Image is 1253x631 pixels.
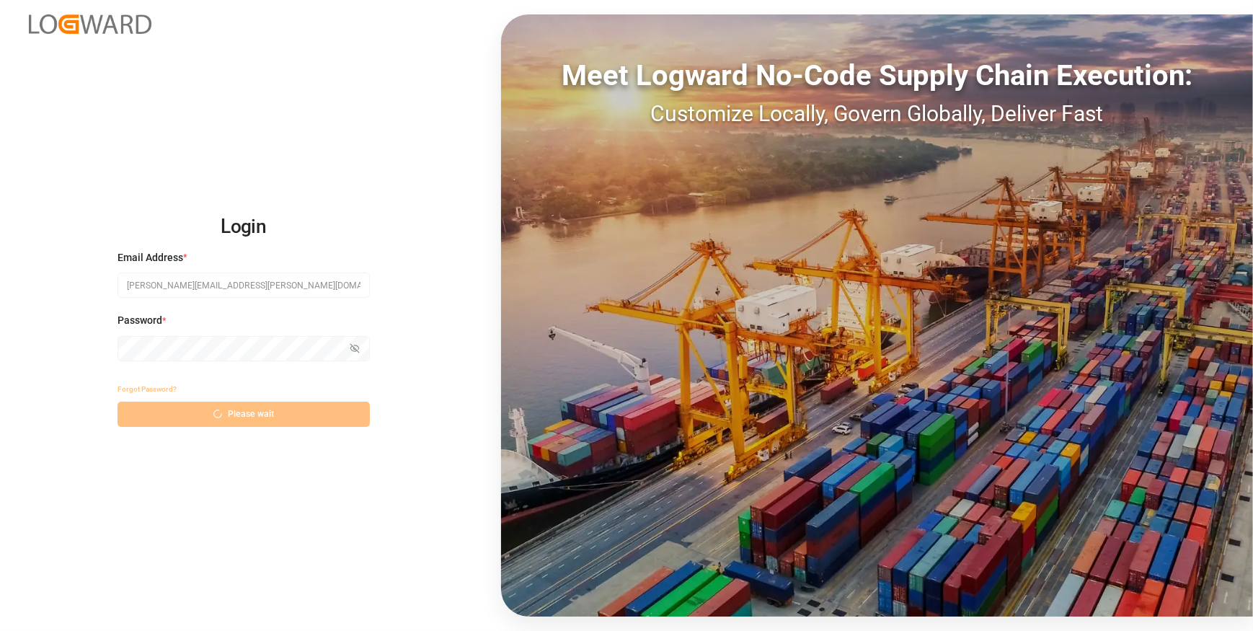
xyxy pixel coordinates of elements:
img: Logward_new_orange.png [29,14,151,34]
span: Password [118,313,162,328]
div: Customize Locally, Govern Globally, Deliver Fast [501,97,1253,130]
input: Enter your email [118,273,370,298]
span: Email Address [118,250,183,265]
div: Meet Logward No-Code Supply Chain Execution: [501,54,1253,97]
h2: Login [118,204,370,250]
